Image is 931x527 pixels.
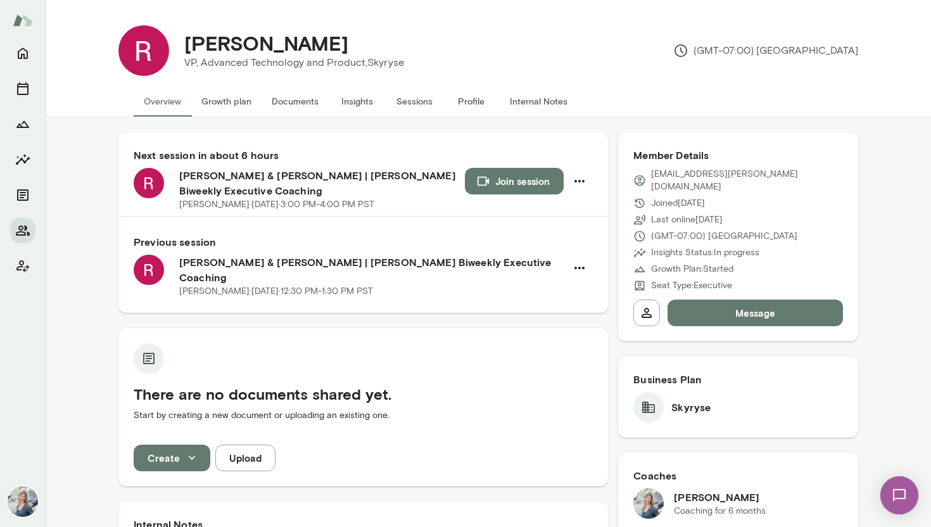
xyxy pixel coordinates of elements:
p: Insights Status: In progress [651,246,759,259]
p: [PERSON_NAME] · [DATE] · 3:00 PM-4:00 PM PST [179,198,374,211]
button: Upload [215,445,275,471]
button: Insights [329,86,386,117]
button: Documents [10,182,35,208]
button: Create [134,445,210,471]
img: Mia Lewin [8,486,38,517]
button: Join session [465,168,564,194]
h6: Business Plan [633,372,843,387]
h6: Previous session [134,234,593,250]
p: [EMAIL_ADDRESS][PERSON_NAME][DOMAIN_NAME] [651,168,843,193]
button: Profile [443,86,500,117]
p: Growth Plan: Started [651,263,733,276]
h6: Skyryse [671,400,711,415]
button: Home [10,41,35,66]
button: Documents [262,86,329,117]
h6: [PERSON_NAME] & [PERSON_NAME] | [PERSON_NAME] Biweekly Executive Coaching [179,168,465,198]
h4: [PERSON_NAME] [184,31,348,55]
p: [PERSON_NAME] · [DATE] · 12:30 PM-1:30 PM PST [179,285,373,298]
p: Last online [DATE] [651,213,723,226]
button: Message [668,300,843,326]
p: (GMT-07:00) [GEOGRAPHIC_DATA] [673,43,858,58]
h5: There are no documents shared yet. [134,384,593,404]
p: Joined [DATE] [651,197,705,210]
img: Rush Patel [118,25,169,76]
p: Coaching for 6 months [674,505,766,517]
p: VP, Advanced Technology and Product, Skyryse [184,55,404,70]
img: Mia Lewin [633,488,664,519]
p: Seat Type: Executive [651,279,732,292]
h6: [PERSON_NAME] & [PERSON_NAME] | [PERSON_NAME] Biweekly Executive Coaching [179,255,566,285]
h6: Member Details [633,148,843,163]
h6: Next session in about 6 hours [134,148,593,163]
p: Start by creating a new document or uploading an existing one. [134,409,593,422]
button: Client app [10,253,35,279]
p: (GMT-07:00) [GEOGRAPHIC_DATA] [651,230,797,243]
button: Members [10,218,35,243]
button: Overview [134,86,191,117]
button: Insights [10,147,35,172]
img: Mento [13,8,33,32]
button: Internal Notes [500,86,578,117]
h6: [PERSON_NAME] [674,490,766,505]
button: Growth Plan [10,111,35,137]
button: Growth plan [191,86,262,117]
button: Sessions [386,86,443,117]
button: Sessions [10,76,35,101]
h6: Coaches [633,468,843,483]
